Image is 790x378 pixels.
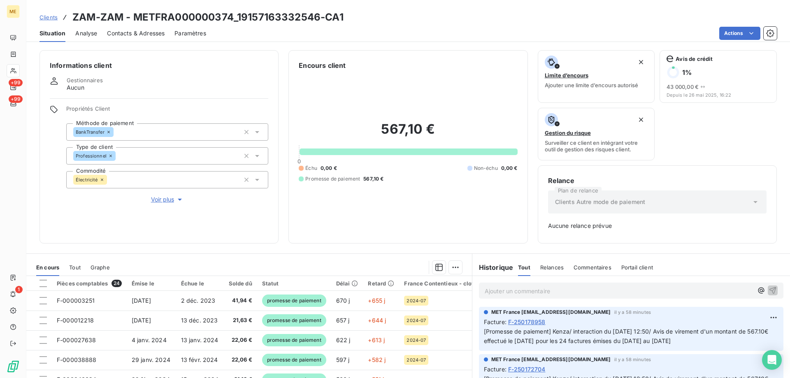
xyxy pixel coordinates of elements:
[501,165,518,172] span: 0,00 €
[132,317,151,324] span: [DATE]
[132,356,170,363] span: 29 janv. 2024
[574,264,611,271] span: Commentaires
[336,280,358,287] div: Délai
[39,29,65,37] span: Situation
[36,264,59,271] span: En cours
[368,336,385,343] span: +613 j
[69,264,81,271] span: Tout
[39,14,58,21] span: Clients
[132,280,171,287] div: Émise le
[540,264,564,271] span: Relances
[66,105,268,117] span: Propriétés Client
[545,72,588,79] span: Limite d’encours
[407,298,426,303] span: 2024-07
[181,336,218,343] span: 13 janv. 2024
[9,95,23,103] span: +99
[75,29,97,37] span: Analyse
[667,83,699,90] span: 43 000,00 €
[299,60,346,70] h6: Encours client
[15,286,23,293] span: 1
[262,280,326,287] div: Statut
[132,336,167,343] span: 4 janv. 2024
[508,318,546,326] span: F-250178958
[229,356,252,364] span: 22,06 €
[336,336,351,343] span: 622 j
[7,360,20,373] img: Logo LeanPay
[107,176,114,183] input: Ajouter une valeur
[407,318,426,323] span: 2024-07
[336,356,350,363] span: 597 j
[545,130,591,136] span: Gestion du risque
[614,310,651,315] span: il y a 58 minutes
[181,356,218,363] span: 13 févr. 2024
[719,27,760,40] button: Actions
[76,130,105,135] span: BankTransfer
[181,280,219,287] div: Échue le
[112,280,122,287] span: 24
[57,336,96,343] span: F-000027638
[321,165,337,172] span: 0,00 €
[39,13,58,21] a: Clients
[262,334,326,346] span: promesse de paiement
[407,338,426,343] span: 2024-07
[538,108,655,160] button: Gestion du risqueSurveiller ce client en intégrant votre outil de gestion des risques client.
[548,176,767,186] h6: Relance
[667,93,770,97] span: Depuis le 26 mai 2025, 16:22
[614,357,651,362] span: il y a 58 minutes
[174,29,206,37] span: Paramètres
[114,128,120,136] input: Ajouter une valeur
[305,165,317,172] span: Échu
[50,60,268,70] h6: Informations client
[151,195,184,204] span: Voir plus
[299,121,517,146] h2: 567,10 €
[407,357,426,362] span: 2024-07
[67,77,103,83] span: Gestionnaires
[76,153,107,158] span: Professionnel
[262,354,326,366] span: promesse de paiement
[72,10,344,25] h3: ZAM-ZAM - METFRA000000374_19157163332546-CA1
[404,280,482,287] div: France Contentieux - cloture
[67,83,84,92] span: Aucun
[538,50,655,103] button: Limite d’encoursAjouter une limite d’encours autorisé
[132,297,151,304] span: [DATE]
[262,314,326,327] span: promesse de paiement
[297,158,301,165] span: 0
[472,262,513,272] h6: Historique
[363,175,383,183] span: 567,10 €
[484,318,507,326] span: Facture :
[621,264,653,271] span: Portail client
[76,177,98,182] span: Électricité
[676,56,713,62] span: Avis de crédit
[336,317,350,324] span: 657 j
[491,356,611,363] span: MET France [EMAIL_ADDRESS][DOMAIN_NAME]
[368,317,386,324] span: +644 j
[762,350,782,370] div: Open Intercom Messenger
[229,336,252,344] span: 22,06 €
[555,198,646,206] span: Clients Autre mode de paiement
[229,316,252,325] span: 21,63 €
[229,280,252,287] div: Solde dû
[57,356,97,363] span: F-000038888
[57,317,94,324] span: F-000012218
[508,365,546,373] span: F-250172704
[368,356,386,363] span: +582 j
[91,264,110,271] span: Graphe
[107,29,165,37] span: Contacts & Adresses
[484,328,770,344] span: [Promesse de paiement] Kenza/ interaction du [DATE] 12:50/ Avis de virement d'un montant de 567.1...
[57,280,122,287] div: Pièces comptables
[262,295,326,307] span: promesse de paiement
[545,139,648,153] span: Surveiller ce client en intégrant votre outil de gestion des risques client.
[336,297,350,304] span: 670 j
[474,165,498,172] span: Non-échu
[548,222,767,230] span: Aucune relance prévue
[229,297,252,305] span: 41,94 €
[66,195,268,204] button: Voir plus
[368,297,385,304] span: +655 j
[518,264,530,271] span: Tout
[545,82,638,88] span: Ajouter une limite d’encours autorisé
[116,152,122,160] input: Ajouter une valeur
[57,297,95,304] span: F-000003251
[491,308,611,316] span: MET France [EMAIL_ADDRESS][DOMAIN_NAME]
[305,175,360,183] span: Promesse de paiement
[484,365,507,373] span: Facture :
